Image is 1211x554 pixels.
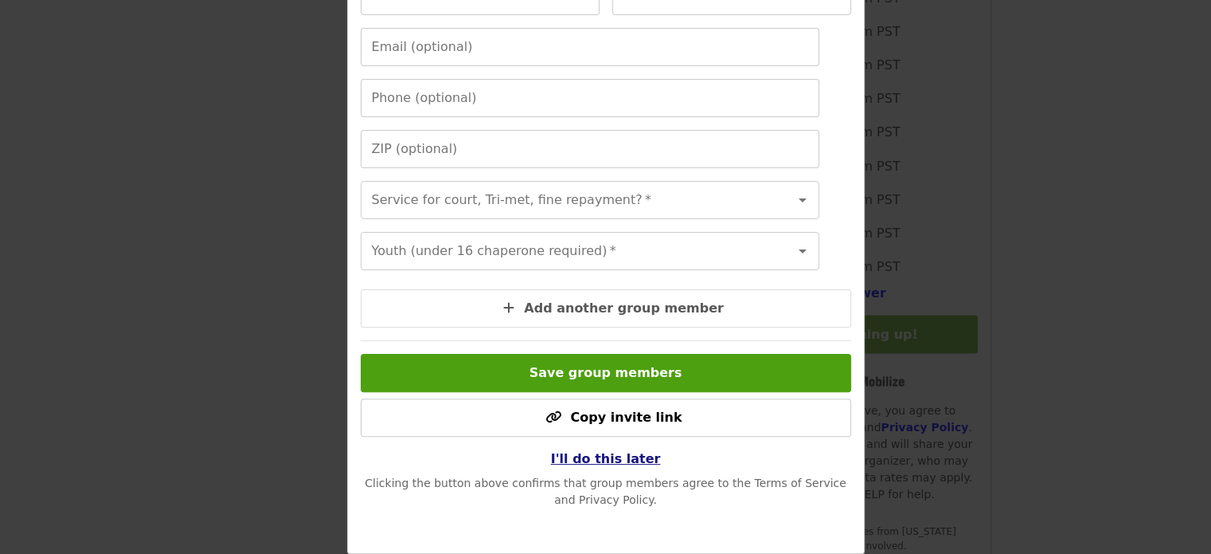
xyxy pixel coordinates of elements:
[791,240,814,262] button: Open
[551,451,661,466] span: I'll do this later
[361,399,851,437] button: Copy invite link
[570,410,682,425] span: Copy invite link
[361,289,851,328] button: Add another group member
[791,189,814,211] button: Open
[361,354,851,392] button: Save group members
[503,301,514,316] i: plus icon
[361,28,819,66] input: Email (optional)
[365,477,846,506] span: Clicking the button above confirms that group members agree to the Terms of Service and Privacy P...
[529,365,682,380] span: Save group members
[545,410,561,425] i: link icon
[538,443,674,475] button: I'll do this later
[361,130,819,168] input: ZIP (optional)
[361,79,819,117] input: Phone (optional)
[524,301,724,316] span: Add another group member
